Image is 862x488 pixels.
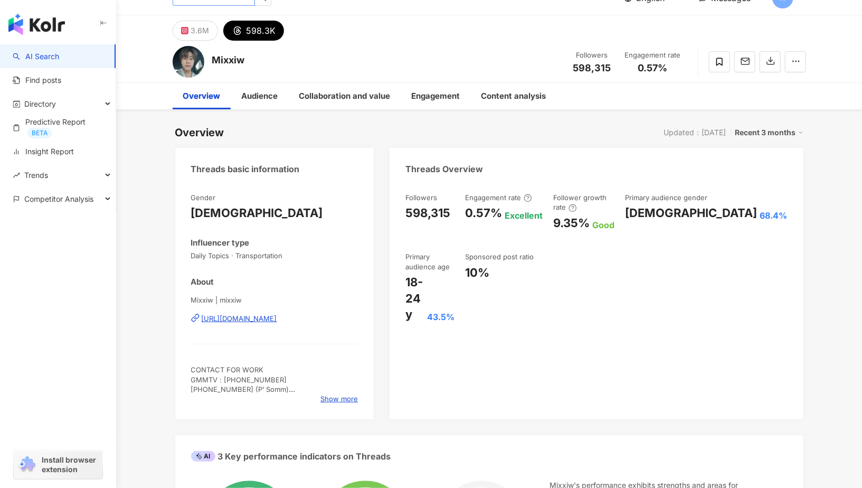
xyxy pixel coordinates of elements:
span: 598,315 [573,62,611,73]
div: Updated：[DATE] [664,128,726,137]
div: Gender [191,193,216,202]
div: Primary audience age [405,252,454,271]
div: Overview [183,90,221,102]
div: 598,315 [405,205,450,221]
img: chrome extension [17,456,37,473]
div: Engagement [412,90,460,102]
span: Daily Topics · Transportation [191,251,358,260]
a: searchAI Search [13,51,59,62]
a: chrome extensionInstall browser extension [14,451,102,479]
div: Threads Overview [405,163,483,175]
div: [URL][DOMAIN_NAME] [202,314,277,323]
div: Overview [175,125,224,140]
div: AI [191,451,215,462]
div: 9.35% [554,215,590,231]
span: 0.57% [638,63,668,73]
div: 68.4% [760,210,788,221]
div: 10% [466,265,490,281]
div: Good [593,219,615,231]
div: 3.6M [191,23,210,38]
div: About [191,276,214,287]
div: 3 Key performance indicators on Threads [191,451,391,462]
button: 3.6M [173,21,218,41]
div: Recent 3 months [735,126,803,139]
span: Install browser extension [42,455,99,474]
div: Audience [242,90,278,102]
div: Threads basic information [191,163,300,175]
a: Find posts [13,75,61,86]
div: [DEMOGRAPHIC_DATA] [626,205,757,221]
div: Influencer type [191,237,250,248]
a: [URL][DOMAIN_NAME] [191,314,358,323]
div: [DEMOGRAPHIC_DATA] [191,205,323,221]
a: Predictive ReportBETA [13,117,107,138]
a: Insight Report [13,146,74,157]
div: Primary audience gender [626,193,708,202]
div: Excellent [505,210,543,221]
div: Content analysis [481,90,546,102]
div: Collaboration and value [299,90,391,102]
img: logo [8,14,65,35]
span: Show more [320,394,358,403]
div: Engagement rate [625,50,681,61]
div: 18-24 y [405,274,424,323]
button: 598.3K [223,21,284,41]
span: Trends [24,163,48,187]
div: Follower growth rate [554,193,615,212]
span: Competitor Analysis [24,187,93,211]
div: 0.57% [466,205,503,221]
div: Sponsored post ratio [466,252,534,261]
div: 43.5% [428,311,455,323]
div: Engagement rate [466,193,532,202]
span: rise [13,172,20,179]
img: KOL Avatar [173,46,204,78]
span: Mixxiw | mixxiw [191,295,358,305]
div: Followers [405,193,437,202]
div: Mixxiw [212,53,245,67]
span: CONTACT FOR WORK GMMTV : [PHONE_NUMBER] [PHONE_NUMBER] (P’ Somm) [EMAIL_ADDRESS][DOMAIN_NAME] [191,365,308,403]
div: Followers [572,50,612,61]
div: 598.3K [247,23,276,38]
span: Directory [24,92,56,116]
